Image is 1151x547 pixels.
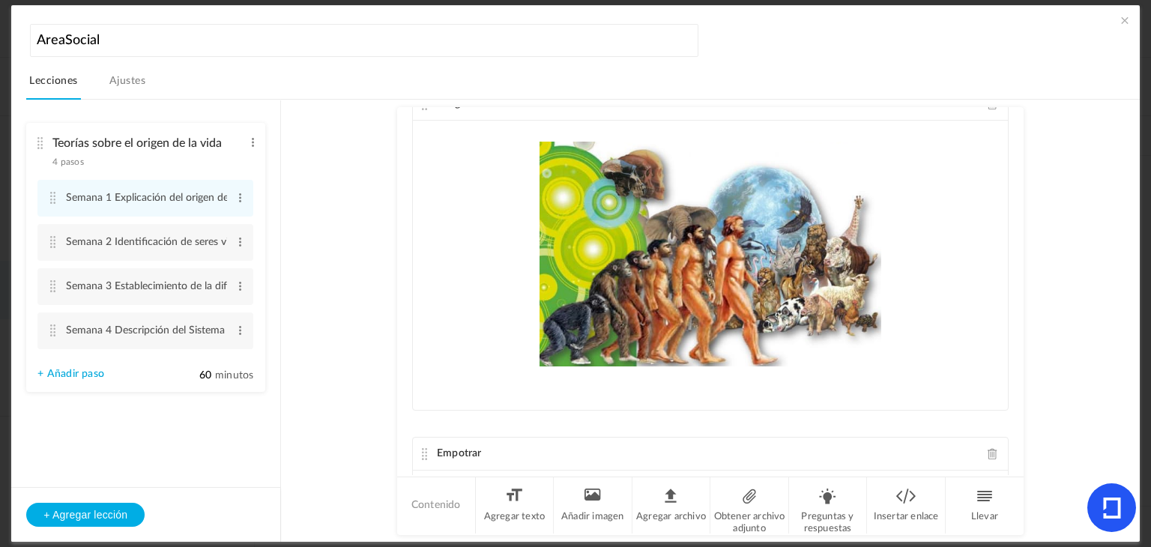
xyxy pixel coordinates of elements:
font: Empotrar [437,448,482,459]
font: minutos [215,370,253,381]
font: Insertar enlace [874,512,939,522]
input: minutos [175,369,212,383]
button: + Agregar lección [26,503,145,527]
font: + Añadir paso [37,369,104,379]
img: captura-de-pantalla-2025-08-05-214528.png [434,142,987,366]
font: Contenido [411,500,461,510]
font: 4 pasos [52,157,83,166]
font: Preguntas y respuestas [801,512,854,534]
font: Ajustes [109,76,145,86]
font: Llevar [971,512,998,522]
font: Añadir imagen [561,512,624,522]
font: Lecciones [29,76,77,86]
font: Obtener archivo adjunto [714,512,785,534]
font: Agregar archivo [636,512,706,522]
font: + Agregar lección [43,509,127,521]
font: Agregar texto [484,512,546,522]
